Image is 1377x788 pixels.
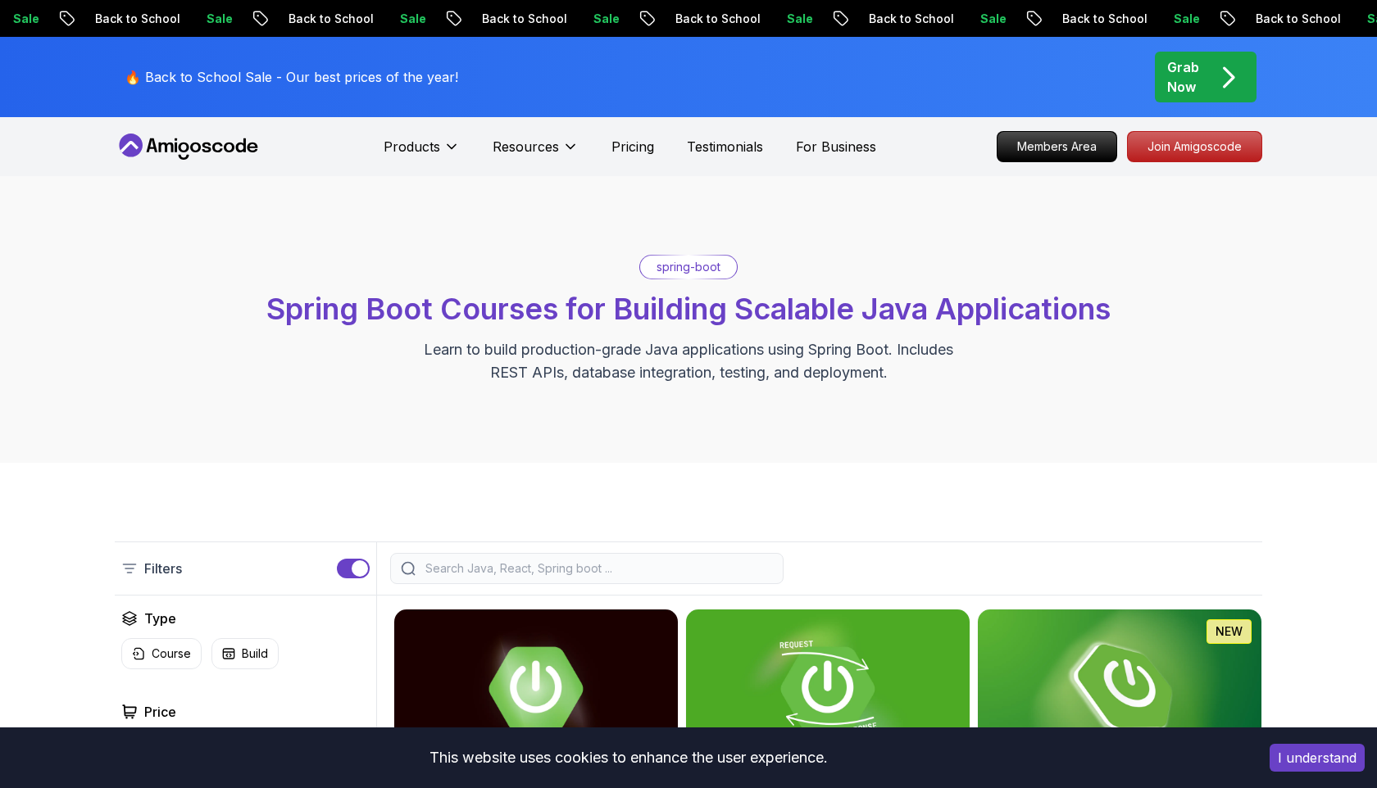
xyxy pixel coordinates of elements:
button: Course [121,638,202,669]
h2: Price [144,702,176,722]
p: Learn to build production-grade Java applications using Spring Boot. Includes REST APIs, database... [413,338,964,384]
button: Resources [493,137,579,170]
a: Pricing [611,137,654,156]
button: Build [211,638,279,669]
p: Sale [619,11,671,27]
input: Search Java, React, Spring boot ... [422,560,773,577]
img: Advanced Spring Boot card [394,609,678,768]
p: Resources [493,137,559,156]
button: Accept cookies [1270,744,1365,772]
p: Sale [812,11,865,27]
p: Back to School [507,11,619,27]
p: Grab Now [1167,57,1199,97]
p: Build [242,645,268,662]
p: Back to School [1088,11,1199,27]
p: Sale [1199,11,1252,27]
p: Products [384,137,440,156]
p: Filters [144,559,182,578]
p: 🔥 Back to School Sale - Our best prices of the year! [125,67,458,87]
p: Sale [232,11,284,27]
p: Sale [39,11,91,27]
a: Join Amigoscode [1127,131,1262,162]
p: Back to School [894,11,1006,27]
a: Members Area [997,131,1117,162]
p: Course [152,645,191,662]
p: Back to School [701,11,812,27]
p: spring-boot [657,259,720,275]
p: NEW [1216,623,1243,640]
h2: Type [144,609,176,628]
a: For Business [796,137,876,156]
div: This website uses cookies to enhance the user experience. [12,740,1245,776]
p: Sale [425,11,478,27]
p: Back to School [314,11,425,27]
p: Members Area [998,132,1116,161]
span: Spring Boot Courses for Building Scalable Java Applications [266,291,1111,327]
p: Join Amigoscode [1128,132,1261,161]
p: Back to School [120,11,232,27]
button: Products [384,137,460,170]
img: Spring Boot for Beginners card [978,609,1261,768]
a: Testimonials [687,137,763,156]
p: Sale [1006,11,1058,27]
img: Building APIs with Spring Boot card [686,609,970,768]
